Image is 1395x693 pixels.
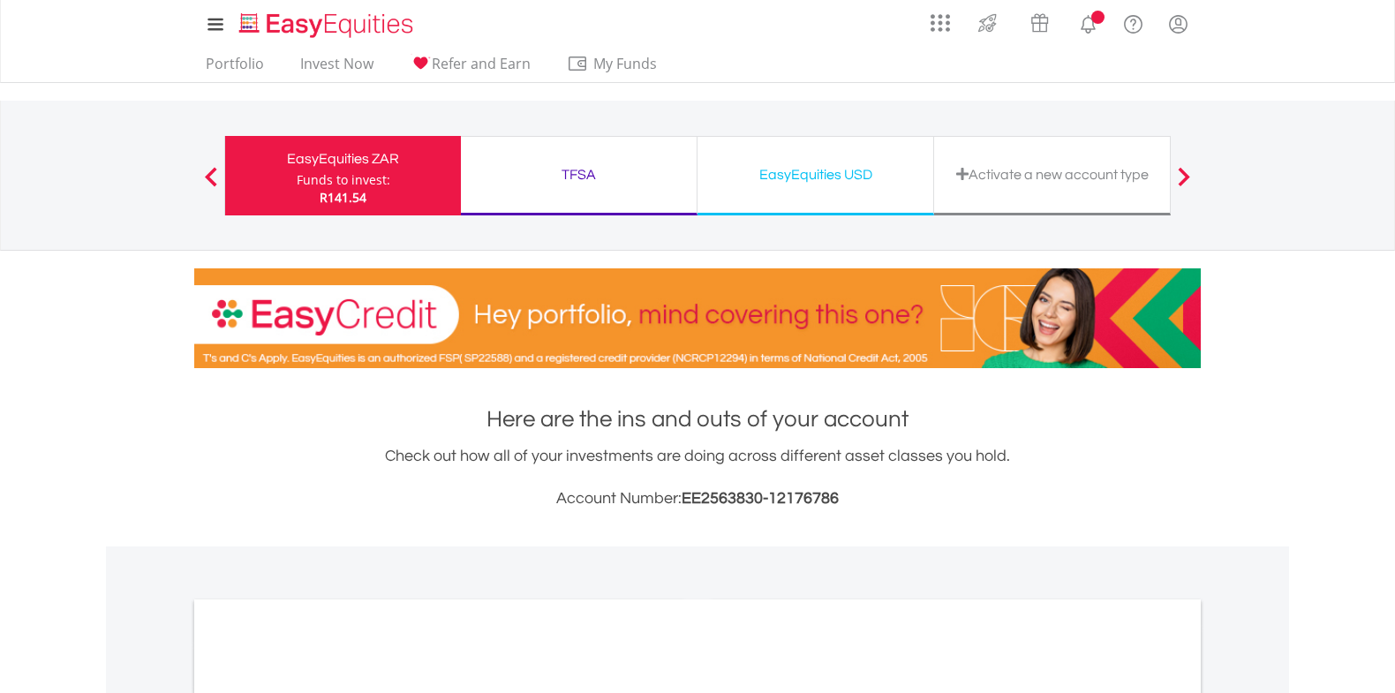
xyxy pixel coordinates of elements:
span: R141.54 [320,189,366,206]
div: Funds to invest: [297,171,390,189]
div: EasyEquities ZAR [236,147,450,171]
img: thrive-v2.svg [973,9,1002,37]
h1: Here are the ins and outs of your account [194,403,1201,435]
a: Portfolio [199,55,271,82]
div: Activate a new account type [945,162,1159,187]
a: Vouchers [1014,4,1066,37]
a: Refer and Earn [403,55,538,82]
a: Notifications [1066,4,1111,40]
a: Home page [232,4,420,40]
div: TFSA [471,162,686,187]
span: My Funds [567,52,682,75]
img: EasyEquities_Logo.png [236,11,420,40]
img: vouchers-v2.svg [1025,9,1054,37]
img: grid-menu-icon.svg [931,13,950,33]
span: Refer and Earn [432,54,531,73]
a: Invest Now [293,55,381,82]
div: Check out how all of your investments are doing across different asset classes you hold. [194,444,1201,511]
h3: Account Number: [194,486,1201,511]
a: My Profile [1156,4,1201,43]
a: FAQ's and Support [1111,4,1156,40]
div: EasyEquities USD [708,162,923,187]
span: EE2563830-12176786 [682,490,839,507]
img: EasyCredit Promotion Banner [194,268,1201,368]
a: AppsGrid [919,4,961,33]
